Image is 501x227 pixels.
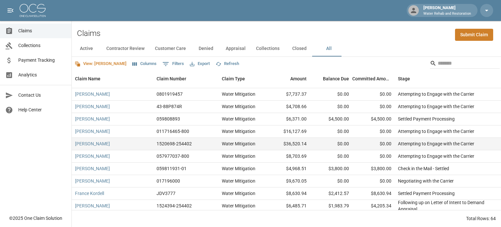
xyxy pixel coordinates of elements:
[398,178,454,184] div: Negotiating with the Carrier
[153,70,219,88] div: Claim Number
[310,125,352,138] div: $0.00
[188,59,211,69] button: Export
[157,165,187,172] div: 059811931-01
[9,215,62,221] div: © 2025 One Claim Solution
[157,140,192,147] div: 1520698-254402
[267,138,310,150] div: $36,520.14
[18,92,66,99] span: Contact Us
[267,88,310,101] div: $7,737.37
[75,203,110,209] a: [PERSON_NAME]
[352,138,395,150] div: $0.00
[18,106,66,113] span: Help Center
[220,41,251,57] button: Appraisal
[310,200,352,212] div: $1,983.79
[398,103,474,110] div: Attempting to Engage with the Carrier
[310,113,352,125] div: $4,500.00
[214,59,241,69] button: Refresh
[72,41,501,57] div: dynamic tabs
[75,91,110,97] a: [PERSON_NAME]
[267,70,310,88] div: Amount
[395,70,493,88] div: Stage
[75,103,110,110] a: [PERSON_NAME]
[222,153,255,159] div: Water Mitigation
[161,59,186,69] button: Show filters
[20,4,46,17] img: ocs-logo-white-transparent.png
[222,91,255,97] div: Water Mitigation
[75,190,104,197] a: France Kordell
[398,199,489,212] div: Following up on Letter of Intent to Demand Appraisal
[157,203,192,209] div: 1524394-254402
[267,113,310,125] div: $6,371.00
[222,70,245,88] div: Claim Type
[267,125,310,138] div: $16,127.69
[352,70,391,88] div: Committed Amount
[75,165,110,172] a: [PERSON_NAME]
[352,187,395,200] div: $8,630.94
[310,70,352,88] div: Balance Due
[310,138,352,150] div: $0.00
[352,101,395,113] div: $0.00
[222,116,255,122] div: Water Mitigation
[18,57,66,64] span: Payment Tracking
[314,41,343,57] button: All
[75,128,110,135] a: [PERSON_NAME]
[191,41,220,57] button: Denied
[157,190,175,197] div: JDV3777
[310,187,352,200] div: $2,412.57
[267,101,310,113] div: $4,708.66
[101,41,150,57] button: Contractor Review
[398,140,474,147] div: Attempting to Engage with the Carrier
[157,103,182,110] div: 43-88P874R
[398,128,474,135] div: Attempting to Engage with the Carrier
[157,178,180,184] div: 017196000
[222,140,255,147] div: Water Mitigation
[398,165,449,172] div: Check in the Mail - Settled
[423,11,471,17] p: Water Rehab and Restoration
[352,125,395,138] div: $0.00
[222,190,255,197] div: Water Mitigation
[157,116,180,122] div: 059808893
[352,163,395,175] div: $3,800.00
[222,203,255,209] div: Water Mitigation
[398,91,474,97] div: Attempting to Engage with the Carrier
[157,70,186,88] div: Claim Number
[4,4,17,17] button: open drawer
[285,41,314,57] button: Closed
[222,178,255,184] div: Water Mitigation
[398,153,474,159] div: Attempting to Engage with the Carrier
[157,91,183,97] div: 0801919457
[18,72,66,78] span: Analytics
[219,70,267,88] div: Claim Type
[466,215,496,222] div: Total Rows: 64
[398,116,455,122] div: Settled Payment Processing
[310,101,352,113] div: $0.00
[455,29,493,41] a: Submit Claim
[75,116,110,122] a: [PERSON_NAME]
[310,175,352,187] div: $0.00
[222,165,255,172] div: Water Mitigation
[352,175,395,187] div: $0.00
[352,88,395,101] div: $0.00
[18,42,66,49] span: Collections
[267,175,310,187] div: $9,670.05
[157,153,189,159] div: 057977037-800
[352,200,395,212] div: $4,205.34
[222,128,255,135] div: Water Mitigation
[72,41,101,57] button: Active
[77,29,100,38] h2: Claims
[18,27,66,34] span: Claims
[72,70,153,88] div: Claim Name
[398,70,410,88] div: Stage
[251,41,285,57] button: Collections
[222,103,255,110] div: Water Mitigation
[352,150,395,163] div: $0.00
[310,88,352,101] div: $0.00
[75,70,100,88] div: Claim Name
[352,113,395,125] div: $4,500.00
[267,187,310,200] div: $8,630.94
[430,58,500,70] div: Search
[73,59,128,69] button: View: [PERSON_NAME]
[267,150,310,163] div: $8,703.69
[150,41,191,57] button: Customer Care
[398,190,455,197] div: Settled Payment Processing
